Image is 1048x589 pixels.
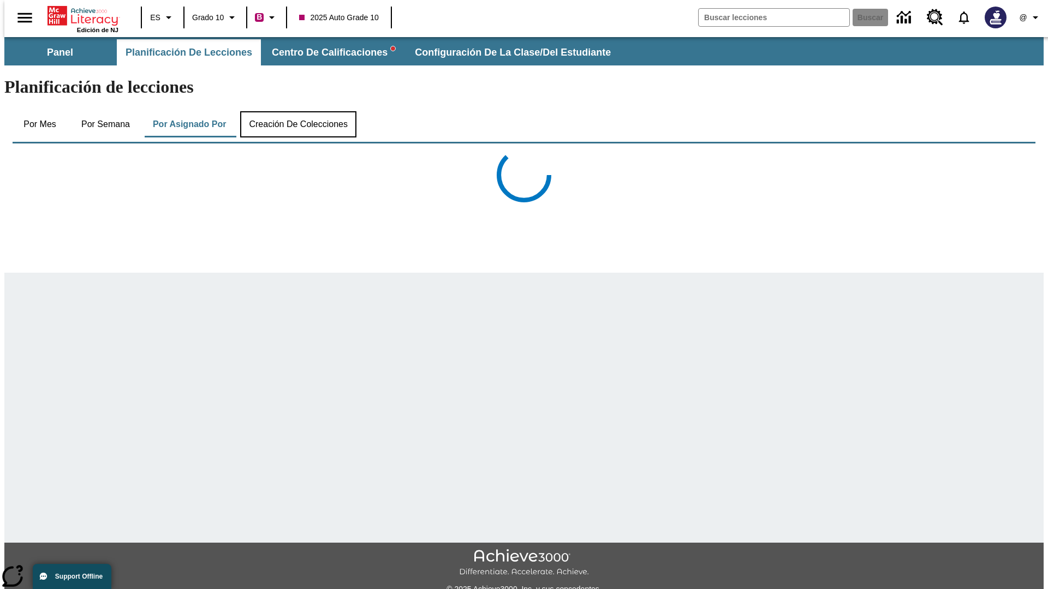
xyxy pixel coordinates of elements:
[950,3,978,32] a: Notificaciones
[55,573,103,580] span: Support Offline
[299,12,378,23] span: 2025 Auto Grade 10
[73,111,139,137] button: Por semana
[1013,8,1048,27] button: Perfil/Configuración
[251,8,283,27] button: Boost El color de la clase es rojo violeta. Cambiar el color de la clase.
[415,46,611,59] span: Configuración de la clase/del estudiante
[240,111,356,137] button: Creación de colecciones
[47,4,118,33] div: Portada
[188,8,243,27] button: Grado: Grado 10, Elige un grado
[47,46,73,59] span: Panel
[33,564,111,589] button: Support Offline
[9,2,41,34] button: Abrir el menú lateral
[920,3,950,32] a: Centro de recursos, Se abrirá en una pestaña nueva.
[263,39,404,65] button: Centro de calificaciones
[890,3,920,33] a: Centro de información
[272,46,395,59] span: Centro de calificaciones
[117,39,261,65] button: Planificación de lecciones
[459,549,589,577] img: Achieve3000 Differentiate Accelerate Achieve
[4,39,621,65] div: Subbarra de navegación
[150,12,160,23] span: ES
[699,9,849,26] input: Buscar campo
[126,46,252,59] span: Planificación de lecciones
[4,77,1044,97] h1: Planificación de lecciones
[1019,12,1027,23] span: @
[145,8,180,27] button: Lenguaje: ES, Selecciona un idioma
[47,5,118,27] a: Portada
[978,3,1013,32] button: Escoja un nuevo avatar
[5,39,115,65] button: Panel
[406,39,620,65] button: Configuración de la clase/del estudiante
[77,27,118,33] span: Edición de NJ
[192,12,224,23] span: Grado 10
[985,7,1007,28] img: Avatar
[144,111,235,137] button: Por asignado por
[257,10,262,24] span: B
[4,37,1044,65] div: Subbarra de navegación
[391,46,395,51] svg: writing assistant alert
[13,111,67,137] button: Por mes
